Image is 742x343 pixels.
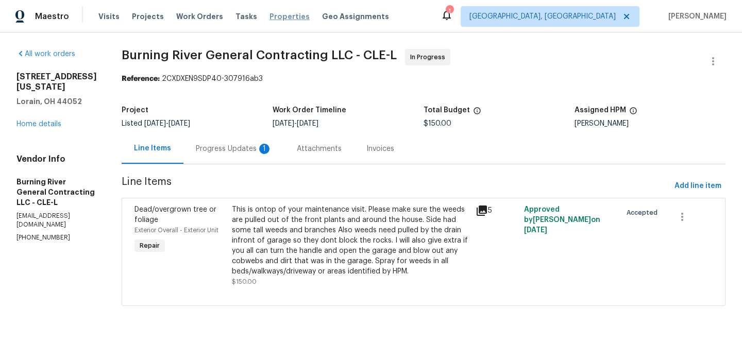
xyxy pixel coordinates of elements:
span: [GEOGRAPHIC_DATA], [GEOGRAPHIC_DATA] [469,11,616,22]
p: [EMAIL_ADDRESS][DOMAIN_NAME] [16,212,97,229]
span: - [144,120,190,127]
div: Line Items [134,143,171,153]
span: - [273,120,318,127]
a: Home details [16,121,61,128]
h5: Burning River General Contracting LLC - CLE-L [16,177,97,208]
div: Attachments [297,144,342,154]
span: Line Items [122,177,670,196]
div: [PERSON_NAME] [575,120,726,127]
span: [DATE] [273,120,294,127]
span: Exterior Overall - Exterior Unit [134,227,218,233]
span: $150.00 [424,120,451,127]
span: Tasks [235,13,257,20]
b: Reference: [122,75,160,82]
span: Visits [98,11,120,22]
span: Properties [269,11,310,22]
span: Listed [122,120,190,127]
div: Invoices [366,144,394,154]
span: Repair [136,241,164,251]
p: [PHONE_NUMBER] [16,233,97,242]
h5: Total Budget [424,107,470,114]
span: The total cost of line items that have been proposed by Opendoor. This sum includes line items th... [473,107,481,120]
h5: Work Order Timeline [273,107,346,114]
span: Projects [132,11,164,22]
h5: Lorain, OH 44052 [16,96,97,107]
span: [DATE] [524,227,547,234]
h5: Project [122,107,148,114]
span: Burning River General Contracting LLC - CLE-L [122,49,397,61]
h4: Vendor Info [16,154,97,164]
h5: Assigned HPM [575,107,626,114]
div: This is ontop of your maintenance visit. Please make sure the weeds are pulled out of the front p... [232,204,469,277]
div: Progress Updates [196,144,272,154]
div: 1 [259,144,269,154]
span: $150.00 [232,279,257,285]
span: Add line item [674,180,721,193]
div: 1 [446,6,453,16]
div: 5 [476,204,518,217]
span: [DATE] [297,120,318,127]
span: Geo Assignments [322,11,389,22]
span: Accepted [627,208,662,218]
h2: [STREET_ADDRESS][US_STATE] [16,72,97,92]
div: 2CXDXEN9SDP40-307916ab3 [122,74,726,84]
span: [DATE] [168,120,190,127]
span: [PERSON_NAME] [664,11,727,22]
span: [DATE] [144,120,166,127]
span: Maestro [35,11,69,22]
span: Dead/overgrown tree or foliage [134,206,216,224]
span: The hpm assigned to this work order. [629,107,637,120]
button: Add line item [670,177,726,196]
span: In Progress [410,52,449,62]
span: Work Orders [176,11,223,22]
span: Approved by [PERSON_NAME] on [524,206,600,234]
a: All work orders [16,50,75,58]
